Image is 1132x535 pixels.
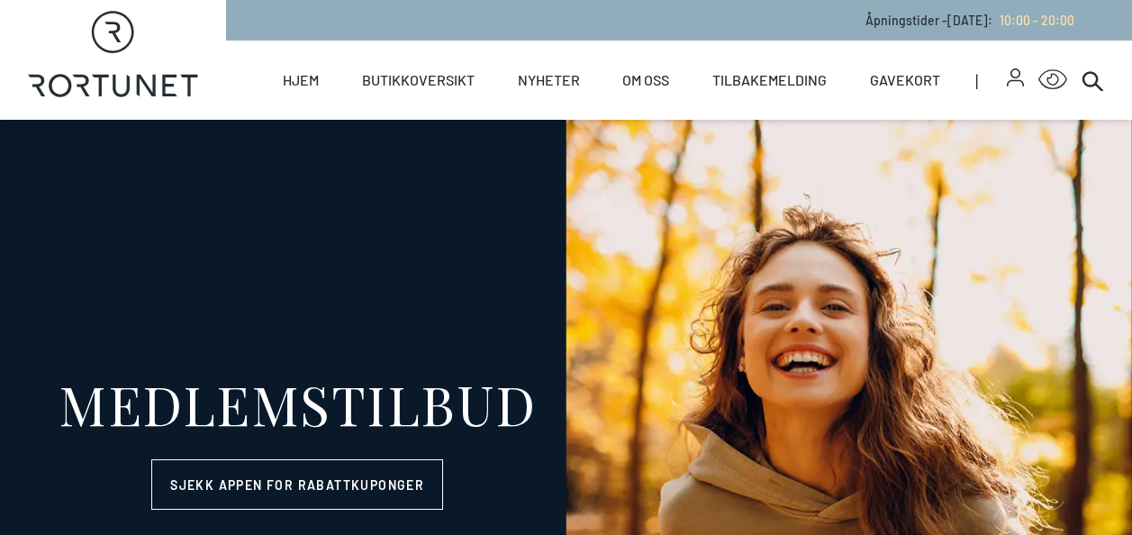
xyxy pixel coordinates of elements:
a: Nyheter [518,41,580,120]
a: Tilbakemelding [712,41,827,120]
a: Gavekort [870,41,940,120]
span: | [975,41,1007,120]
a: 10:00 - 20:00 [992,13,1074,28]
a: Hjem [283,41,319,120]
span: 10:00 - 20:00 [1000,13,1074,28]
a: Butikkoversikt [362,41,475,120]
a: Om oss [622,41,669,120]
div: MEDLEMSTILBUD [59,376,537,431]
button: Open Accessibility Menu [1038,66,1067,95]
p: Åpningstider - [DATE] : [865,11,1074,30]
a: Sjekk appen for rabattkuponger [151,459,443,510]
